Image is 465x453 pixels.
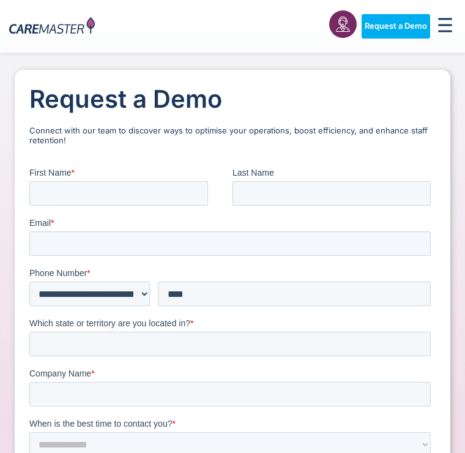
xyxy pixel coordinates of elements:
[203,1,245,11] span: Last Name
[362,14,430,39] a: Request a Demo
[9,17,95,36] img: CareMaster Logo
[365,21,427,31] span: Request a Demo
[435,14,456,39] div: Menu Toggle
[29,84,436,114] h1: Request a Demo
[29,126,436,145] p: Connect with our team to discover ways to optimise your operations, boost efficiency, and enhance...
